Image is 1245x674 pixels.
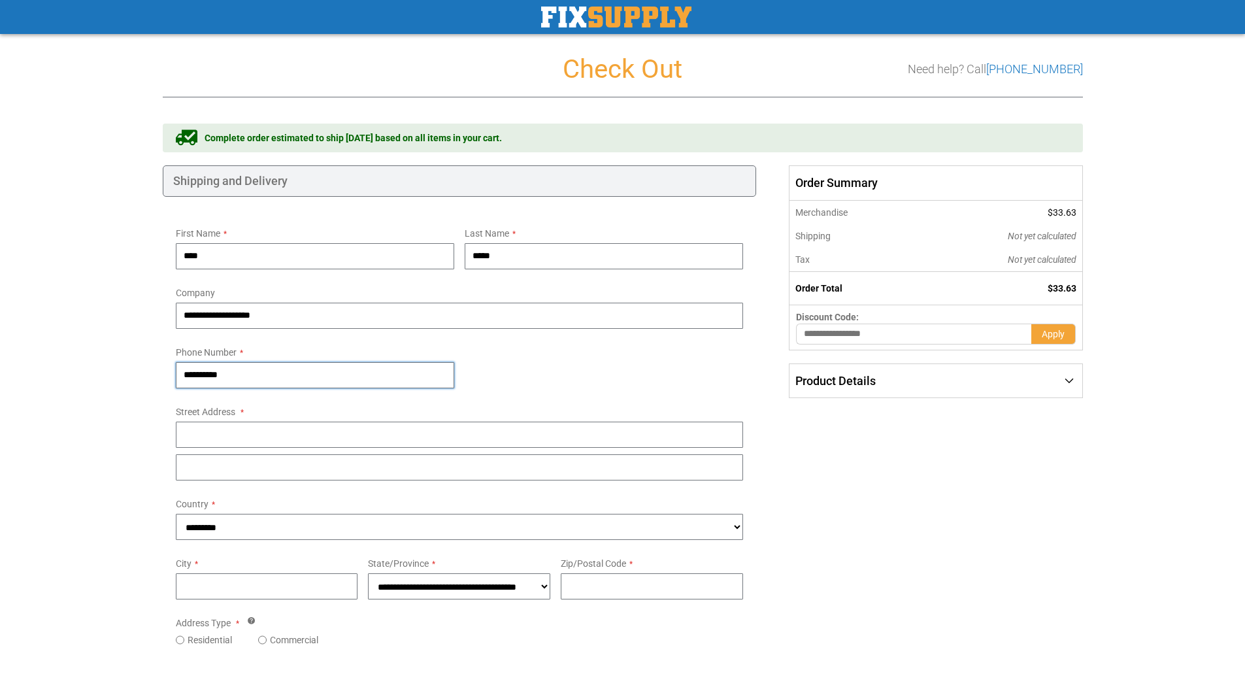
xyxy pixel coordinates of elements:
span: Order Summary [789,165,1082,201]
span: Company [176,288,215,298]
a: store logo [541,7,691,27]
h3: Need help? Call [908,63,1083,76]
span: $33.63 [1048,283,1076,294]
th: Merchandise [789,201,920,224]
span: $33.63 [1048,207,1076,218]
h1: Check Out [163,55,1083,84]
span: Last Name [465,228,509,239]
div: Shipping and Delivery [163,165,757,197]
img: Fix Industrial Supply [541,7,691,27]
button: Apply [1031,324,1076,345]
span: Phone Number [176,347,237,358]
span: Country [176,499,208,509]
span: Not yet calculated [1008,254,1076,265]
span: Shipping [795,231,831,241]
span: Street Address [176,407,235,417]
span: Not yet calculated [1008,231,1076,241]
span: Complete order estimated to ship [DATE] based on all items in your cart. [205,131,502,144]
span: City [176,558,191,569]
span: Apply [1042,329,1065,339]
label: Residential [188,633,232,647]
span: State/Province [368,558,429,569]
strong: Order Total [795,283,842,294]
label: Commercial [270,633,318,647]
th: Tax [789,248,920,272]
span: First Name [176,228,220,239]
span: Address Type [176,618,231,628]
span: Zip/Postal Code [561,558,626,569]
span: Product Details [795,374,876,388]
span: Discount Code: [796,312,859,322]
a: [PHONE_NUMBER] [986,62,1083,76]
